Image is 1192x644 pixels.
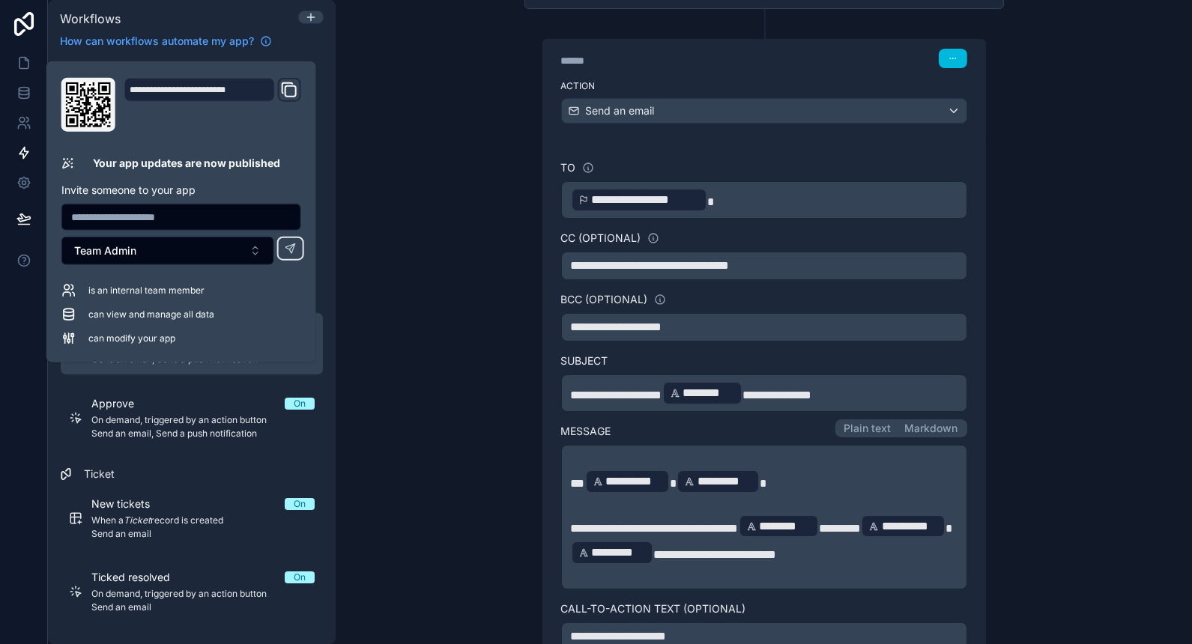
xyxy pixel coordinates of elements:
button: Select Button [61,237,274,265]
button: Plain text [838,422,898,435]
label: CC (optional) [561,231,641,246]
label: To [561,160,576,175]
label: Message [561,424,611,439]
p: Your app updates are now published [93,156,280,171]
label: Subject [561,353,967,368]
button: Markdown [898,422,965,435]
p: Invite someone to your app [61,183,301,198]
span: How can workflows automate my app? [60,34,254,49]
span: can modify your app [88,332,175,344]
span: Team Admin [74,243,136,258]
label: Call-to-Action Text (optional) [561,601,967,616]
button: Send an email [561,98,967,124]
a: How can workflows automate my app? [54,34,278,49]
span: is an internal team member [88,285,205,297]
span: can view and manage all data [88,309,214,321]
span: Send an email [586,103,655,118]
label: Action [561,80,967,92]
label: BCC (optional) [561,292,648,307]
div: Domain and Custom Link [124,78,301,132]
span: Workflows [60,11,121,26]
